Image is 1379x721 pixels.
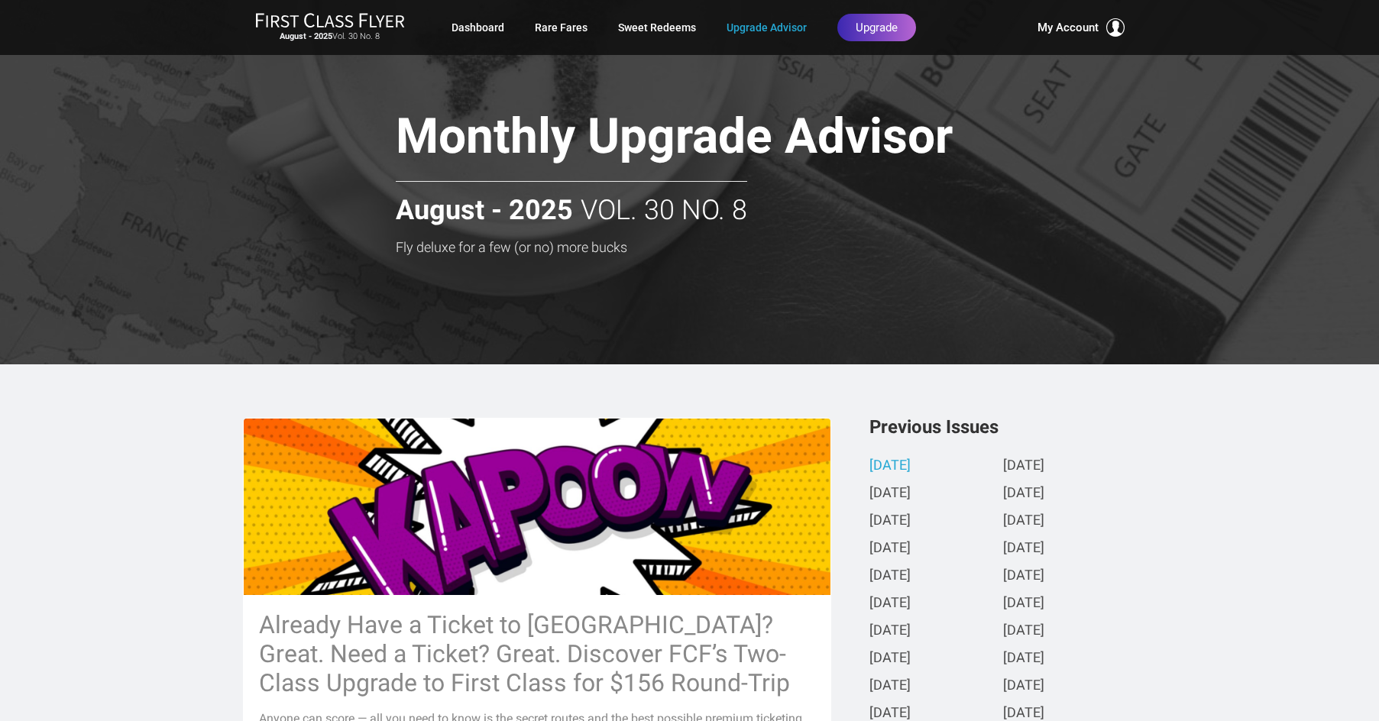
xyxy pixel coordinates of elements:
h2: Vol. 30 No. 8 [396,181,747,226]
a: [DATE] [1003,596,1044,612]
a: [DATE] [1003,458,1044,474]
a: Upgrade [837,14,916,41]
a: [DATE] [869,513,911,529]
a: [DATE] [1003,568,1044,584]
a: [DATE] [869,651,911,667]
a: [DATE] [869,541,911,557]
a: [DATE] [1003,486,1044,502]
a: [DATE] [869,568,911,584]
a: [DATE] [869,486,911,502]
a: Dashboard [452,14,504,41]
a: [DATE] [869,458,911,474]
button: My Account [1037,18,1125,37]
a: [DATE] [1003,651,1044,667]
h3: Already Have a Ticket to [GEOGRAPHIC_DATA]? Great. Need a Ticket? Great. Discover FCF’s Two-Class... [259,610,815,697]
a: [DATE] [1003,678,1044,694]
img: First Class Flyer [255,12,405,28]
h3: Fly deluxe for a few (or no) more bucks [396,240,1060,255]
a: [DATE] [869,623,911,639]
a: Rare Fares [535,14,588,41]
a: [DATE] [1003,513,1044,529]
a: [DATE] [1003,623,1044,639]
h1: Monthly Upgrade Advisor [396,110,1060,169]
a: [DATE] [869,678,911,694]
a: Upgrade Advisor [727,14,807,41]
strong: August - 2025 [280,31,332,41]
span: My Account [1037,18,1099,37]
a: [DATE] [1003,541,1044,557]
small: Vol. 30 No. 8 [255,31,405,42]
a: Sweet Redeems [618,14,696,41]
strong: August - 2025 [396,196,573,226]
a: [DATE] [869,596,911,612]
h3: Previous Issues [869,418,1137,436]
a: First Class FlyerAugust - 2025Vol. 30 No. 8 [255,12,405,43]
